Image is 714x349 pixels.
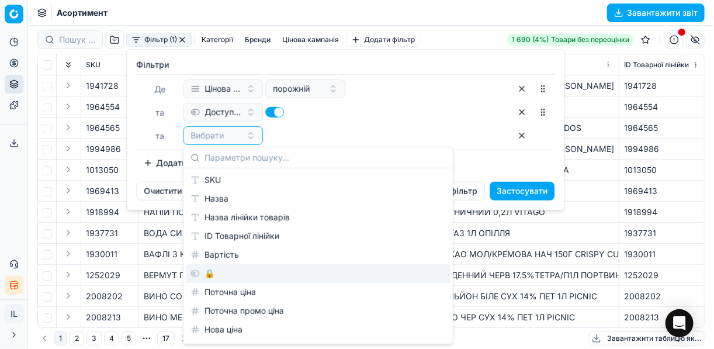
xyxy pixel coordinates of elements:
span: порожній [273,83,310,95]
input: Параметри пошуку... [205,146,446,169]
div: Назва лінійки товарів [186,208,450,227]
div: ID Товарної лінійки [186,227,450,246]
button: Зберегти фільтр [404,182,485,201]
span: та [155,108,164,118]
span: Вибрати [190,130,224,141]
div: SKU [186,171,450,189]
span: Де [154,84,165,94]
div: Нова ціна [186,320,450,339]
label: Фiльтри [136,59,554,71]
div: 🔒 [186,264,450,283]
span: Доступний [205,106,241,118]
button: Застосувати [490,182,554,201]
span: Цінова кампанія [205,83,241,95]
div: Назва [186,189,450,208]
div: Поточна промо ціна [186,302,450,320]
span: та [155,131,164,141]
div: Поточна ціна [186,283,450,302]
div: Suggestions [183,168,453,344]
button: Очистити [136,182,189,201]
div: Вартість [186,246,450,264]
button: Додати фільтр [136,154,223,172]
